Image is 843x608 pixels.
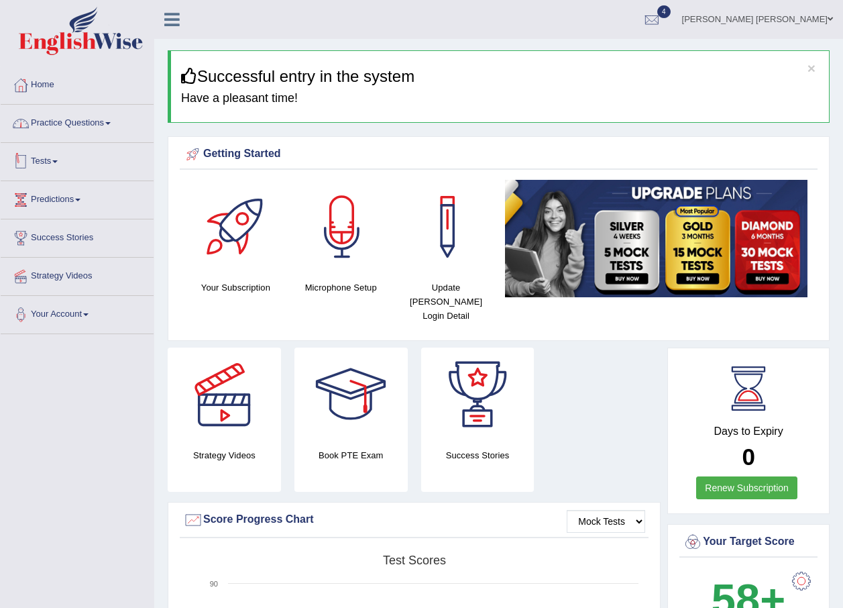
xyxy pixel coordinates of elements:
[1,296,154,330] a: Your Account
[1,181,154,215] a: Predictions
[421,448,535,462] h4: Success Stories
[1,66,154,100] a: Home
[183,144,814,164] div: Getting Started
[505,180,807,297] img: small5.jpg
[295,281,387,295] h4: Microphone Setup
[1,219,154,253] a: Success Stories
[294,448,408,462] h4: Book PTE Exam
[1,105,154,138] a: Practice Questions
[742,444,754,470] b: 0
[190,281,282,295] h4: Your Subscription
[210,580,218,588] text: 90
[168,448,281,462] h4: Strategy Videos
[181,92,819,105] h4: Have a pleasant time!
[1,258,154,291] a: Strategy Videos
[183,510,645,530] div: Score Progress Chart
[696,476,797,499] a: Renew Subscription
[1,143,154,176] a: Tests
[683,425,814,438] h4: Days to Expiry
[807,61,816,75] button: ×
[383,554,446,567] tspan: Test scores
[683,532,814,552] div: Your Target Score
[400,281,492,323] h4: Update [PERSON_NAME] Login Detail
[657,5,671,18] span: 4
[181,68,819,85] h3: Successful entry in the system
